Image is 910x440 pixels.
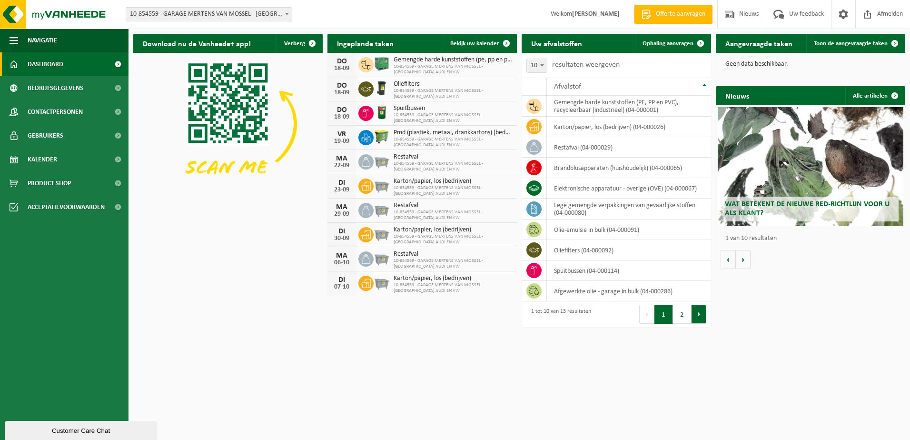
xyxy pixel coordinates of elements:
[725,61,896,68] p: Geen data beschikbaar.
[806,34,904,53] a: Toon de aangevraagde taken
[28,52,63,76] span: Dashboard
[332,228,351,235] div: DI
[643,40,693,47] span: Ophaling aanvragen
[394,153,512,161] span: Restafval
[126,8,292,21] span: 10-854559 - GARAGE MERTENS VAN MOSSEL - DENDERMONDE AUDI EN VW - DENDERMONDE
[374,80,390,96] img: WB-0240-HPE-BK-01
[653,10,708,19] span: Offerte aanvragen
[394,234,512,245] span: 10-854559 - GARAGE MERTENS VAN MOSSEL - [GEOGRAPHIC_DATA] AUDI EN VW
[554,83,581,90] span: Afvalstof
[394,282,512,294] span: 10-854559 - GARAGE MERTENS VAN MOSSEL - [GEOGRAPHIC_DATA] AUDI EN VW
[374,56,390,72] img: PB-HB-1400-HPE-GN-01
[654,305,673,324] button: 1
[572,10,620,18] strong: [PERSON_NAME]
[28,76,83,100] span: Bedrijfsgegevens
[332,187,351,193] div: 23-09
[332,179,351,187] div: DI
[374,153,390,169] img: WB-2500-GAL-GY-01
[634,5,712,24] a: Offerte aanvragen
[721,250,736,269] button: Vorige
[374,201,390,218] img: WB-2500-GAL-GY-01
[332,252,351,260] div: MA
[716,34,802,52] h2: Aangevraagde taken
[547,199,711,220] td: lege gemengde verpakkingen van gevaarlijke stoffen (04-000080)
[394,56,512,64] span: Gemengde harde kunststoffen (pe, pp en pvc), recycleerbaar (industrieel)
[394,275,512,282] span: Karton/papier, los (bedrijven)
[28,195,105,219] span: Acceptatievoorwaarden
[5,419,159,440] iframe: chat widget
[332,130,351,138] div: VR
[332,82,351,90] div: DO
[332,235,351,242] div: 30-09
[394,105,512,112] span: Spuitbussen
[332,58,351,65] div: DO
[845,86,904,105] a: Alle artikelen
[394,129,512,137] span: Pmd (plastiek, metaal, drankkartons) (bedrijven)
[332,203,351,211] div: MA
[552,61,620,69] label: resultaten weergeven
[635,34,710,53] a: Ophaling aanvragen
[332,114,351,120] div: 18-09
[332,65,351,72] div: 18-09
[547,260,711,281] td: spuitbussen (04-000114)
[28,124,63,148] span: Gebruikers
[547,117,711,137] td: karton/papier, los (bedrijven) (04-000026)
[374,129,390,145] img: WB-0660-HPE-GN-50
[547,220,711,240] td: olie-emulsie in bulk (04-000091)
[133,53,323,195] img: Download de VHEPlus App
[394,64,512,75] span: 10-854559 - GARAGE MERTENS VAN MOSSEL - [GEOGRAPHIC_DATA] AUDI EN VW
[332,90,351,96] div: 18-09
[374,250,390,266] img: WB-2500-GAL-GY-01
[126,7,292,21] span: 10-854559 - GARAGE MERTENS VAN MOSSEL - DENDERMONDE AUDI EN VW - DENDERMONDE
[374,177,390,193] img: WB-2500-GAL-GY-01
[814,40,888,47] span: Toon de aangevraagde taken
[394,202,512,210] span: Restafval
[332,284,351,290] div: 07-10
[332,211,351,218] div: 29-09
[725,235,900,242] p: 1 van 10 resultaten
[547,178,711,199] td: elektronische apparatuur - overige (OVE) (04-000067)
[133,34,260,52] h2: Download nu de Vanheede+ app!
[394,226,512,234] span: Karton/papier, los (bedrijven)
[547,137,711,158] td: restafval (04-000029)
[725,200,890,217] span: Wat betekent de nieuwe RED-richtlijn voor u als klant?
[718,107,903,226] a: Wat betekent de nieuwe RED-richtlijn voor u als klant?
[547,96,711,117] td: gemengde harde kunststoffen (PE, PP en PVC), recycleerbaar (industrieel) (04-000001)
[374,104,390,120] img: PB-OT-0200-MET-00-03
[522,34,592,52] h2: Uw afvalstoffen
[332,162,351,169] div: 22-09
[547,158,711,178] td: brandblusapparaten (huishoudelijk) (04-000065)
[443,34,516,53] a: Bekijk uw kalender
[327,34,403,52] h2: Ingeplande taken
[527,59,547,72] span: 10
[526,304,591,325] div: 1 tot 10 van 13 resultaten
[394,258,512,270] span: 10-854559 - GARAGE MERTENS VAN MOSSEL - [GEOGRAPHIC_DATA] AUDI EN VW
[332,276,351,284] div: DI
[332,260,351,266] div: 06-10
[374,226,390,242] img: WB-2500-GAL-GY-01
[526,59,547,73] span: 10
[673,305,692,324] button: 2
[394,137,512,148] span: 10-854559 - GARAGE MERTENS VAN MOSSEL - [GEOGRAPHIC_DATA] AUDI EN VW
[277,34,322,53] button: Verberg
[374,274,390,290] img: WB-2500-GAL-GY-01
[692,305,706,324] button: Next
[28,29,57,52] span: Navigatie
[547,240,711,260] td: oliefilters (04-000092)
[394,80,512,88] span: Oliefilters
[28,171,71,195] span: Product Shop
[639,305,654,324] button: Previous
[28,148,57,171] span: Kalender
[394,88,512,100] span: 10-854559 - GARAGE MERTENS VAN MOSSEL - [GEOGRAPHIC_DATA] AUDI EN VW
[547,281,711,301] td: afgewerkte olie - garage in bulk (04-000286)
[394,250,512,258] span: Restafval
[28,100,83,124] span: Contactpersonen
[736,250,751,269] button: Volgende
[394,112,512,124] span: 10-854559 - GARAGE MERTENS VAN MOSSEL - [GEOGRAPHIC_DATA] AUDI EN VW
[332,155,351,162] div: MA
[284,40,305,47] span: Verberg
[394,210,512,221] span: 10-854559 - GARAGE MERTENS VAN MOSSEL - [GEOGRAPHIC_DATA] AUDI EN VW
[716,86,759,105] h2: Nieuws
[394,178,512,185] span: Karton/papier, los (bedrijven)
